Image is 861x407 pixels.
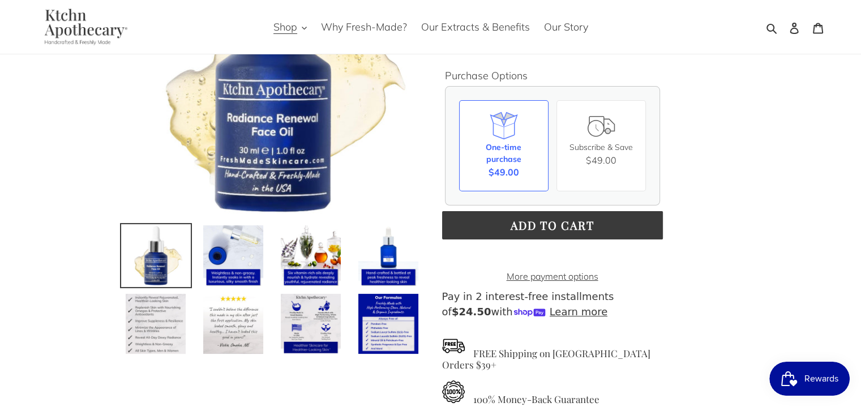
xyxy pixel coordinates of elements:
[415,18,536,36] a: Our Extracts & Benefits
[268,18,312,36] button: Shop
[202,293,265,355] img: Load image into Gallery viewer, Radiance Renewal Face Oil
[280,293,342,355] img: Load image into Gallery viewer, Radiance Renewal Face Oil
[421,20,530,34] span: Our Extracts & Benefits
[125,224,187,287] img: Load image into Gallery viewer, Radiance Renewal Face Oil
[769,362,850,396] iframe: Button to open loyalty program pop-up
[442,269,663,283] a: More payment options
[442,380,465,403] img: guarantee.png
[442,380,663,405] h4: 100% Money-Back Guarantee
[315,18,413,36] a: Why Fresh-Made?
[511,217,594,233] span: Add to cart
[538,18,594,36] a: Our Story
[544,20,588,34] span: Our Story
[442,211,663,239] button: Add to cart
[586,155,616,166] span: $49.00
[445,68,528,83] legend: Purchase Options
[125,293,187,355] img: Load image into Gallery viewer, Radiance Renewal Face Oil
[357,224,420,287] img: Load image into Gallery viewer, Radiance Renewal Face Oil
[273,20,297,34] span: Shop
[442,335,465,357] img: free-delivery.png
[280,224,342,287] img: Load image into Gallery viewer, Radiance Renewal Face Oil
[202,224,265,287] img: Load image into Gallery viewer, Radiance Renewal Face Oil
[442,335,663,371] h4: FREE Shipping on [GEOGRAPHIC_DATA] Orders $39+
[469,142,539,165] div: One-time purchase
[321,20,407,34] span: Why Fresh-Made?
[31,8,136,45] img: Ktchn Apothecary
[569,142,633,152] span: Subscribe & Save
[489,165,519,179] span: $49.00
[357,293,420,355] img: Load image into Gallery viewer, Radiance Renewal Face Oil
